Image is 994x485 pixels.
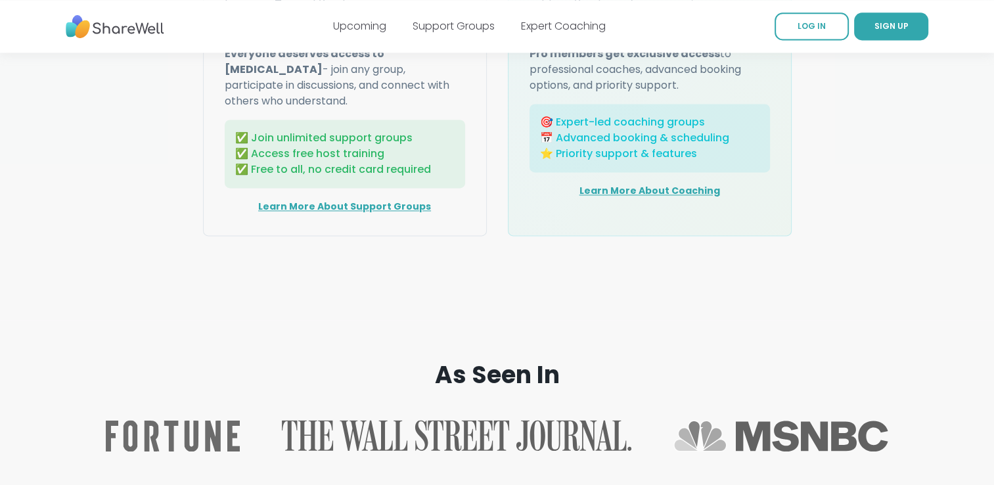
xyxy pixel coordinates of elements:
a: Read ShareWell coverage in The Wall Street Journal [282,420,631,451]
img: ShareWell Nav Logo [66,9,164,45]
a: Support Groups [413,18,495,34]
p: to professional coaches, advanced booking options, and priority support. [530,46,770,93]
strong: Pro members get exclusive access [530,46,720,61]
span: LOG IN [798,20,826,32]
p: 🎯 Expert-led coaching groups 📅 Advanced booking & scheduling ⭐ Priority support & features [540,114,759,162]
a: Learn More About Support Groups [258,200,431,213]
a: Upcoming [333,18,386,34]
img: MSNBC logo [673,420,889,451]
span: SIGN UP [874,20,909,32]
a: Expert Coaching [521,18,606,34]
a: SIGN UP [854,12,928,40]
p: ✅ Join unlimited support groups ✅ Access free host training ✅ Free to all, no credit card required [235,130,455,177]
img: Fortune logo [106,420,240,451]
p: - join any group, participate in discussions, and connect with others who understand. [225,46,465,109]
strong: Everyone deserves access to [MEDICAL_DATA] [225,46,384,77]
h2: As Seen In [35,362,960,388]
a: LOG IN [775,12,849,40]
a: Read ShareWell coverage in Fortune [106,420,240,451]
a: Learn More About Coaching [579,184,720,197]
img: The Wall Street Journal logo [282,420,631,451]
a: Read ShareWell coverage in MSNBC [673,420,889,451]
